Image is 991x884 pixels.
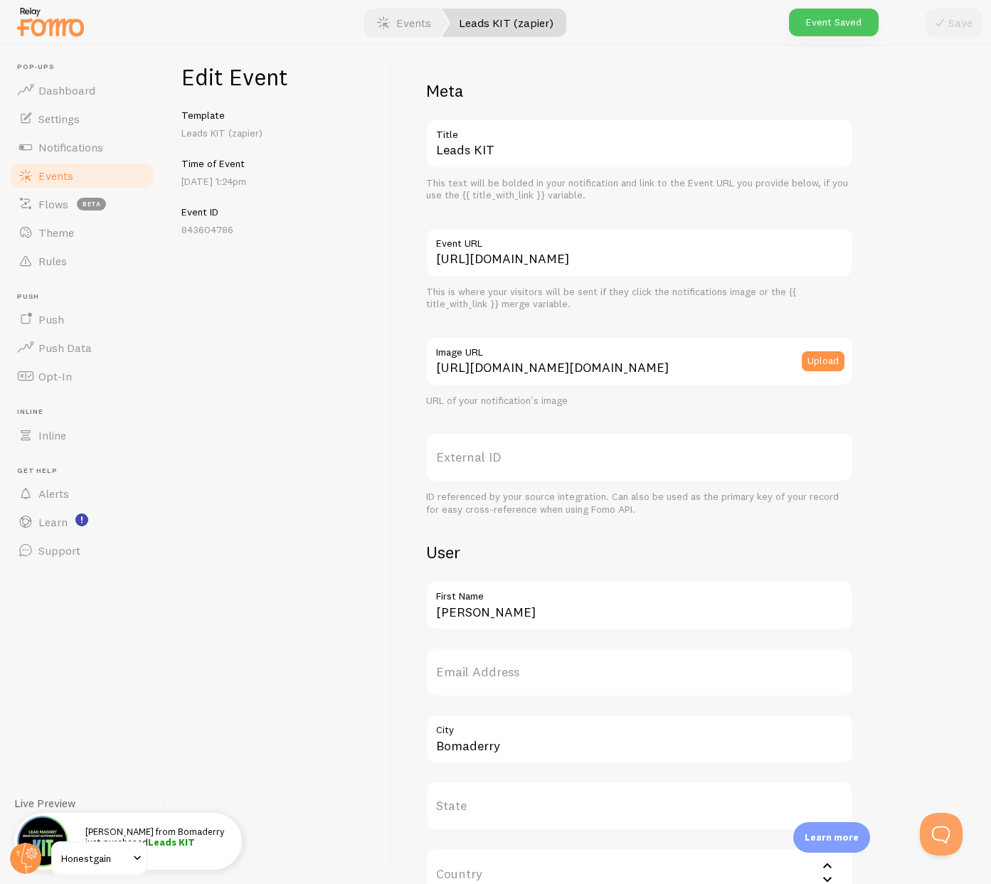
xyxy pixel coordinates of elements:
a: Settings [9,105,155,133]
span: Rules [38,254,67,268]
a: Opt-In [9,362,155,390]
span: Dashboard [38,83,95,97]
span: Honestgain [61,850,129,867]
div: Event Saved [789,9,879,36]
span: Learn [38,515,68,529]
label: Title [426,119,853,143]
div: This text will be bolded in your notification and link to the Event URL you provide below, if you... [426,177,853,202]
p: Learn more [805,831,859,844]
span: Settings [38,112,80,126]
span: Notifications [38,140,103,154]
button: Upload [802,351,844,371]
a: Inline [9,421,155,449]
a: Support [9,536,155,565]
iframe: Help Scout Beacon - Open [920,813,963,856]
a: Flows beta [9,190,155,218]
img: fomo-relay-logo-orange.svg [15,4,86,40]
div: ID referenced by your source integration. Can also be used as the primary key of your record for ... [426,491,853,516]
span: Inline [38,428,66,442]
span: Alerts [38,486,69,501]
a: Theme [9,218,155,247]
span: Flows [38,197,68,211]
h1: Edit Event [181,63,374,92]
span: Opt-In [38,369,72,383]
h5: Event ID [181,206,374,218]
label: First Name [426,580,853,605]
label: Image URL [426,336,853,361]
svg: <p>Watch New Feature Tutorials!</p> [75,513,88,526]
p: [DATE] 1:24pm [181,174,374,188]
span: Get Help [17,467,155,476]
label: City [426,714,853,738]
a: Learn [9,508,155,536]
label: State [426,781,853,831]
p: 843604786 [181,223,374,237]
span: Theme [38,225,74,240]
h5: Time of Event [181,157,374,170]
a: Alerts [9,479,155,508]
a: Rules [9,247,155,275]
h5: Template [181,109,374,122]
span: Pop-ups [17,63,155,72]
div: URL of your notification's image [426,395,853,408]
span: Events [38,169,73,183]
a: Dashboard [9,76,155,105]
a: Push [9,305,155,334]
div: This is where your visitors will be sent if they click the notifications image or the {{ title_wi... [426,286,853,311]
label: Event URL [426,228,853,252]
h2: Meta [426,80,853,102]
span: Push [17,292,155,302]
div: Learn more [793,822,870,853]
label: External ID [426,432,853,482]
span: Support [38,543,80,558]
span: Inline [17,408,155,417]
a: Notifications [9,133,155,161]
span: beta [77,198,106,211]
span: Push [38,312,64,326]
h2: User [426,541,853,563]
a: Honestgain [51,841,147,875]
span: Push Data [38,341,92,355]
label: Email Address [426,647,853,697]
p: Leads KIT (zapier) [181,126,374,140]
a: Push Data [9,334,155,362]
a: Events [9,161,155,190]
